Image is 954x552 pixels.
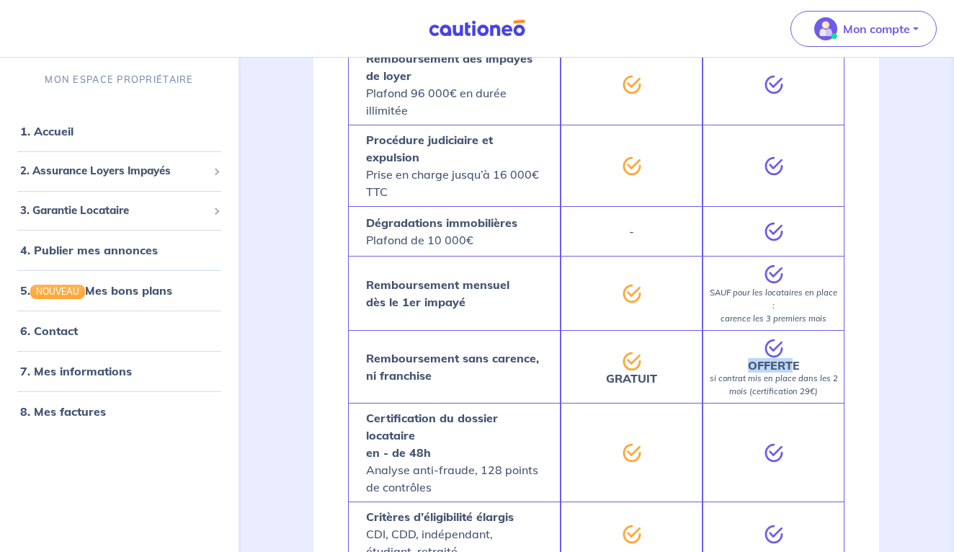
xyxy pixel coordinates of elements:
[20,364,132,378] a: 7. Mes informations
[366,133,493,164] strong: Procédure judiciaire et expulsion
[366,50,543,119] p: Plafond 96 000€ en durée illimitée
[366,409,543,496] p: Analyse anti-fraude, 128 points de contrôles
[366,215,517,230] strong: Dégradations immobilières
[6,276,233,305] div: 5.NOUVEAUMes bons plans
[20,202,208,218] span: 3. Garantie Locataire
[561,206,703,256] div: -
[6,316,233,345] div: 6. Contact
[366,131,543,200] p: Prise en charge jusqu’à 16 000€ TTC
[6,357,233,386] div: 7. Mes informations
[366,214,517,249] p: Plafond de 10 000€
[423,19,531,37] img: Cautioneo
[6,397,233,426] div: 8. Mes factures
[6,196,233,224] div: 3. Garantie Locataire
[606,371,657,386] strong: GRATUIT
[366,351,539,383] strong: Remboursement sans carence, ni franchise
[366,411,498,460] strong: Certification du dossier locataire en - de 48h
[6,117,233,146] div: 1. Accueil
[710,288,837,324] em: SAUF pour les locataires en place : carence les 3 premiers mois
[814,17,837,40] img: illu_account_valid_menu.svg
[20,163,208,179] span: 2. Assurance Loyers Impayés
[366,509,514,524] strong: Critères d’éligibilité élargis
[45,73,193,86] p: MON ESPACE PROPRIÉTAIRE
[20,324,78,338] a: 6. Contact
[748,358,800,373] strong: OFFERTE
[710,373,838,396] em: si contrat mis en place dans les 2 mois (certification 29€)
[790,11,937,47] button: illu_account_valid_menu.svgMon compte
[20,124,73,138] a: 1. Accueil
[6,157,233,185] div: 2. Assurance Loyers Impayés
[20,243,158,257] a: 4. Publier mes annonces
[20,404,106,419] a: 8. Mes factures
[366,277,509,309] strong: Remboursement mensuel dès le 1er impayé
[6,236,233,264] div: 4. Publier mes annonces
[843,20,910,37] p: Mon compte
[20,283,172,298] a: 5.NOUVEAUMes bons plans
